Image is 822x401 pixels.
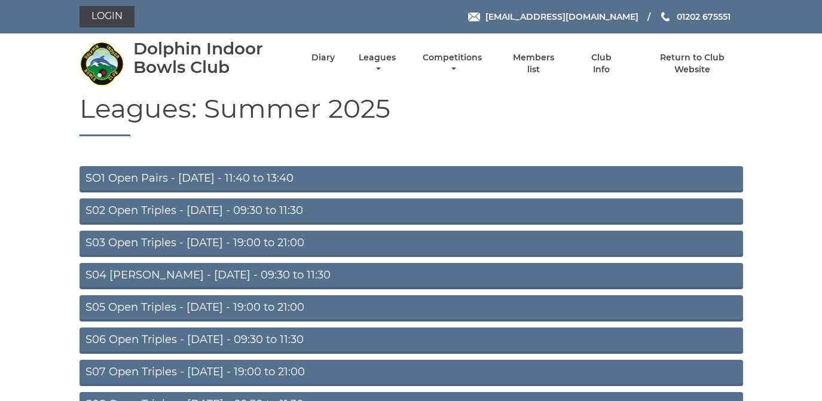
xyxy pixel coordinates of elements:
[311,52,335,63] a: Diary
[485,11,638,22] span: [EMAIL_ADDRESS][DOMAIN_NAME]
[80,263,743,289] a: S04 [PERSON_NAME] - [DATE] - 09:30 to 11:30
[420,52,485,75] a: Competitions
[356,52,399,75] a: Leagues
[468,10,638,23] a: Email [EMAIL_ADDRESS][DOMAIN_NAME]
[80,360,743,386] a: S07 Open Triples - [DATE] - 19:00 to 21:00
[661,12,670,22] img: Phone us
[677,11,731,22] span: 01202 675551
[80,231,743,257] a: S03 Open Triples - [DATE] - 19:00 to 21:00
[468,13,480,22] img: Email
[80,295,743,322] a: S05 Open Triples - [DATE] - 19:00 to 21:00
[80,6,135,27] a: Login
[506,52,561,75] a: Members list
[659,10,731,23] a: Phone us 01202 675551
[582,52,621,75] a: Club Info
[80,327,743,354] a: S06 Open Triples - [DATE] - 09:30 to 11:30
[641,52,742,75] a: Return to Club Website
[133,39,291,76] div: Dolphin Indoor Bowls Club
[80,166,743,192] a: SO1 Open Pairs - [DATE] - 11:40 to 13:40
[80,198,743,225] a: S02 Open Triples - [DATE] - 09:30 to 11:30
[80,94,743,136] h1: Leagues: Summer 2025
[80,41,124,86] img: Dolphin Indoor Bowls Club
